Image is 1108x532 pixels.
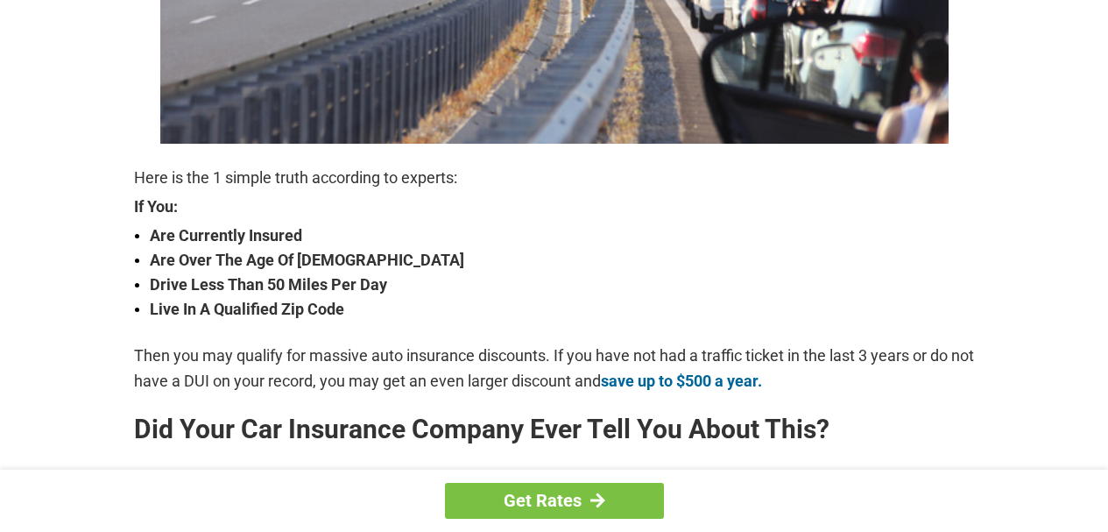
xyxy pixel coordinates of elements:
[134,199,975,215] strong: If You:
[150,273,975,297] strong: Drive Less Than 50 Miles Per Day
[134,344,975,393] p: Then you may qualify for massive auto insurance discounts. If you have not had a traffic ticket i...
[134,465,975,514] p: Probably not, since the insurance companies prefer you not to be aware of such savings. They coun...
[134,415,975,443] h2: Did Your Car Insurance Company Ever Tell You About This?
[150,297,975,322] strong: Live In A Qualified Zip Code
[134,166,975,190] p: Here is the 1 simple truth according to experts:
[445,483,664,519] a: Get Rates
[150,248,975,273] strong: Are Over The Age Of [DEMOGRAPHIC_DATA]
[150,223,975,248] strong: Are Currently Insured
[601,372,762,390] a: save up to $500 a year.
